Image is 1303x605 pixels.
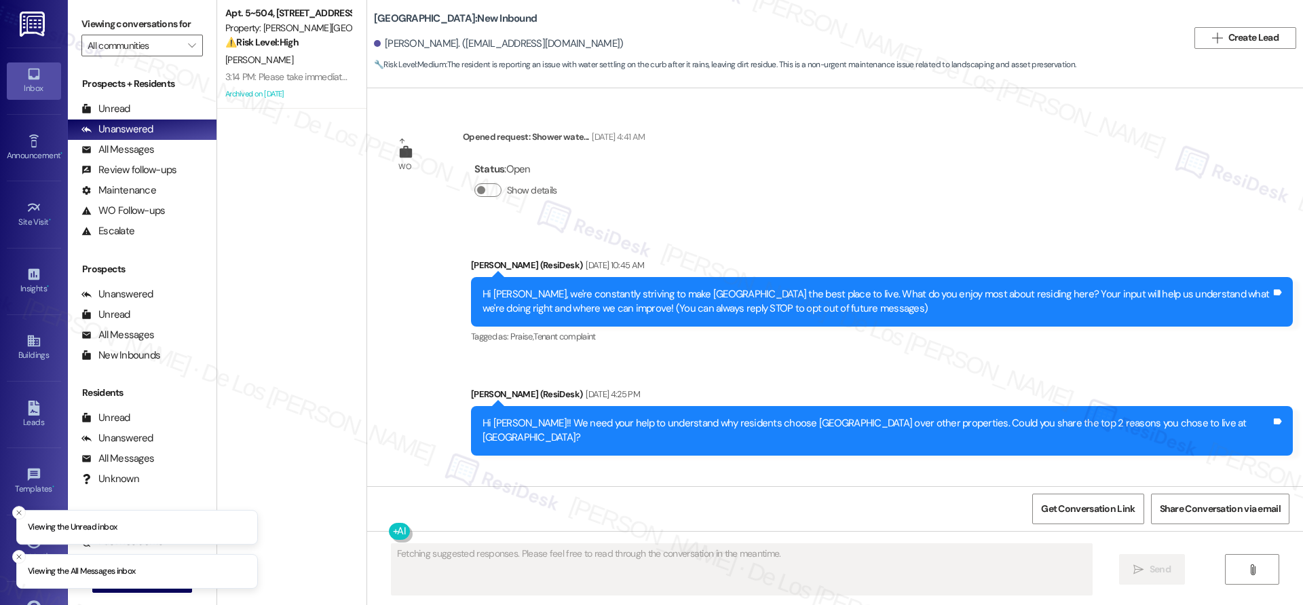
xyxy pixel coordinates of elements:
[1212,33,1222,43] i: 
[225,6,351,20] div: Apt. 5~504, [STREET_ADDRESS]
[7,463,61,500] a: Templates •
[68,262,216,276] div: Prospects
[28,521,117,534] p: Viewing the Unread inbox
[81,204,165,218] div: WO Follow-ups
[49,215,51,225] span: •
[582,258,644,272] div: [DATE] 10:45 AM
[12,550,26,564] button: Close toast
[1119,554,1185,585] button: Send
[81,102,130,116] div: Unread
[7,329,61,366] a: Buildings
[507,183,557,198] label: Show details
[474,162,505,176] b: Status
[81,411,130,425] div: Unread
[7,530,61,566] a: Account
[81,143,154,157] div: All Messages
[463,130,645,149] div: Opened request: Shower wate...
[88,35,181,56] input: All communities
[81,183,156,198] div: Maintenance
[81,472,139,486] div: Unknown
[188,40,195,51] i: 
[68,77,216,91] div: Prospects + Residents
[20,12,48,37] img: ResiDesk Logo
[1247,564,1258,575] i: 
[81,328,154,342] div: All Messages
[483,287,1271,316] div: Hi [PERSON_NAME], we're constantly striving to make [GEOGRAPHIC_DATA] the best place to live. Wha...
[224,86,352,103] div: Archived on [DATE]
[81,224,134,238] div: Escalate
[1041,502,1135,516] span: Get Conversation Link
[374,59,446,70] strong: 🔧 Risk Level: Medium
[12,506,26,519] button: Close toast
[471,258,1293,277] div: [PERSON_NAME] (ResiDesk)
[28,566,136,578] p: Viewing the All Messages inbox
[588,130,645,144] div: [DATE] 4:41 AM
[52,482,54,492] span: •
[1151,494,1289,524] button: Share Conversation via email
[474,159,563,180] div: : Open
[510,331,533,342] span: Praise ,
[1228,31,1279,45] span: Create Lead
[582,387,640,401] div: [DATE] 4:25 PM
[533,331,596,342] span: Tenant complaint
[1150,562,1171,576] span: Send
[1133,564,1144,575] i: 
[7,196,61,233] a: Site Visit •
[471,387,1293,406] div: [PERSON_NAME] (ResiDesk)
[68,386,216,400] div: Residents
[225,71,716,83] div: 3:14 PM: Please take immediate action or if it's possible give me apartments manager numbers I ha...
[81,431,153,445] div: Unanswered
[225,36,299,48] strong: ⚠️ Risk Level: High
[81,348,160,363] div: New Inbounds
[81,14,203,35] label: Viewing conversations for
[7,397,61,433] a: Leads
[225,54,293,66] span: [PERSON_NAME]
[398,160,411,174] div: WO
[81,452,154,466] div: All Messages
[81,122,153,136] div: Unanswered
[374,12,537,26] b: [GEOGRAPHIC_DATA]: New Inbound
[7,263,61,299] a: Insights •
[1160,502,1281,516] span: Share Conversation via email
[1032,494,1144,524] button: Get Conversation Link
[225,21,351,35] div: Property: [PERSON_NAME][GEOGRAPHIC_DATA] Apartments
[483,416,1271,445] div: Hi [PERSON_NAME]!! We need your help to understand why residents choose [GEOGRAPHIC_DATA] over ot...
[374,58,1076,72] span: : The resident is reporting an issue with water settling on the curb after it rains, leaving dirt...
[60,149,62,158] span: •
[392,544,1092,595] textarea: Fetching suggested responses. Please feel free to read through the conversation in the meantime.
[81,287,153,301] div: Unanswered
[374,37,624,51] div: [PERSON_NAME]. ([EMAIL_ADDRESS][DOMAIN_NAME])
[81,163,176,177] div: Review follow-ups
[47,282,49,291] span: •
[1194,27,1296,49] button: Create Lead
[7,62,61,99] a: Inbox
[81,308,130,322] div: Unread
[471,327,1293,346] div: Tagged as:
